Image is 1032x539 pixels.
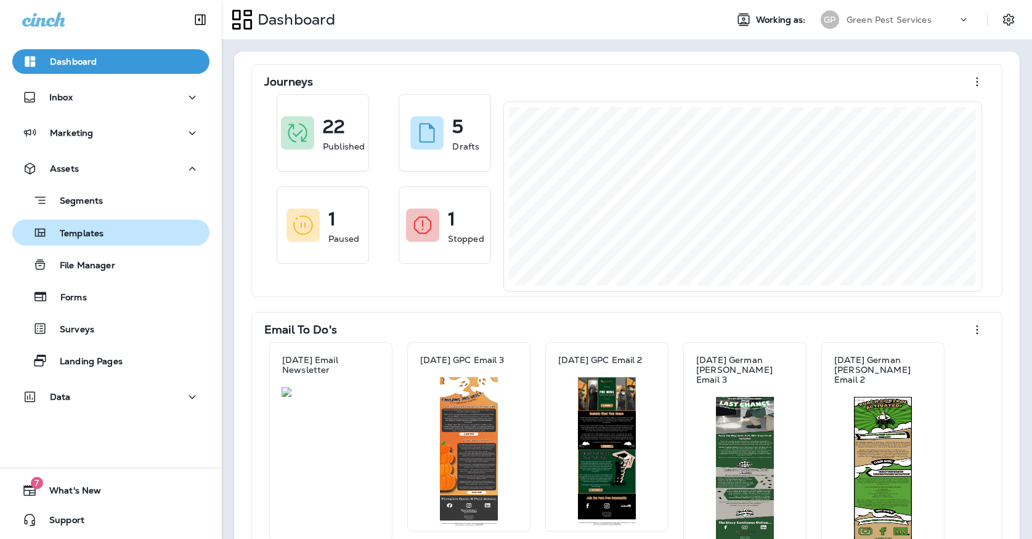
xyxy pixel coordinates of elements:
button: Templates [12,220,209,246]
p: Published [323,140,365,153]
button: Settings [997,9,1020,31]
img: 93cf5e10-da52-4fea-9453-e3396a61477a.jpg [282,387,380,397]
p: [DATE] German [PERSON_NAME] Email 3 [696,355,794,385]
p: [DATE] GPC Email 2 [558,355,643,365]
button: Collapse Sidebar [183,7,217,32]
span: What's New [37,485,101,500]
span: 7 [31,477,43,489]
p: Landing Pages [47,356,123,368]
img: 4910157f-56d6-4073-ba54-12b9d47d0dbc.jpg [420,377,518,526]
img: 8db0d3c4-33b7-4618-8a07-6a82fa5ab5ad.jpg [558,377,656,526]
p: Green Pest Services [847,15,932,25]
p: Segments [47,196,103,208]
p: 1 [328,213,336,225]
p: Assets [50,164,79,174]
p: Marketing [50,128,93,138]
p: Forms [48,292,87,304]
p: 5 [452,121,463,133]
div: GP [821,10,839,29]
span: Working as: [756,15,808,25]
p: Stopped [448,233,484,245]
p: [DATE] German [PERSON_NAME] Email 2 [834,355,932,385]
p: Dashboard [253,10,335,29]
button: Inbox [12,85,209,110]
p: [DATE] Email Newsletter [282,355,380,375]
span: Support [37,515,84,530]
p: 22 [323,121,345,133]
button: File Manager [12,252,209,277]
p: Data [50,392,71,402]
p: File Manager [47,260,115,272]
button: Forms [12,284,209,309]
button: Dashboard [12,49,209,74]
p: 1 [448,213,455,225]
button: Marketing [12,121,209,145]
p: Surveys [47,324,94,336]
p: Email To Do's [264,324,337,336]
button: Surveys [12,316,209,341]
p: [DATE] GPC Email 3 [420,355,505,365]
button: 7What's New [12,478,209,503]
p: Paused [328,233,360,245]
p: Inbox [49,92,73,102]
button: Support [12,508,209,532]
button: Data [12,385,209,409]
button: Segments [12,187,209,214]
p: Dashboard [50,57,97,66]
button: Assets [12,156,209,181]
p: Drafts [452,140,479,153]
p: Journeys [264,76,313,88]
button: Landing Pages [12,348,209,373]
p: Templates [47,228,104,240]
